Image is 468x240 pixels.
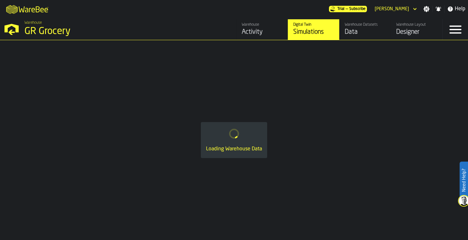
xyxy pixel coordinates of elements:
div: Designer [396,28,437,37]
label: button-toggle-Menu [443,19,468,40]
div: Warehouse Datasets [345,22,386,27]
label: button-toggle-Help [445,5,468,13]
a: link-to-/wh/i/e451d98b-95f6-4604-91ff-c80219f9c36d/pricing/ [329,6,367,12]
div: GR Grocery [24,26,198,37]
div: DropdownMenuValue-Sandhya Gopakumar [375,6,409,12]
div: Loading Warehouse Data [206,145,262,153]
a: link-to-/wh/i/e451d98b-95f6-4604-91ff-c80219f9c36d/designer [391,19,442,40]
span: Help [455,5,465,13]
div: Activity [242,28,283,37]
span: Trial [337,7,344,11]
a: link-to-/wh/i/e451d98b-95f6-4604-91ff-c80219f9c36d/feed/ [236,19,288,40]
div: Warehouse [242,22,283,27]
a: link-to-/wh/i/e451d98b-95f6-4604-91ff-c80219f9c36d/simulations [288,19,339,40]
label: Need Help? [460,162,467,198]
a: link-to-/wh/i/e451d98b-95f6-4604-91ff-c80219f9c36d/data [339,19,391,40]
div: Digital Twin [293,22,334,27]
div: DropdownMenuValue-Sandhya Gopakumar [372,5,418,13]
div: Warehouse Layout [396,22,437,27]
div: Data [345,28,386,37]
label: button-toggle-Notifications [433,6,444,12]
span: Subscribe [349,7,366,11]
div: Menu Subscription [329,6,367,12]
div: Simulations [293,28,334,37]
span: — [346,7,348,11]
label: button-toggle-Settings [421,6,432,12]
span: Warehouse [24,21,42,25]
